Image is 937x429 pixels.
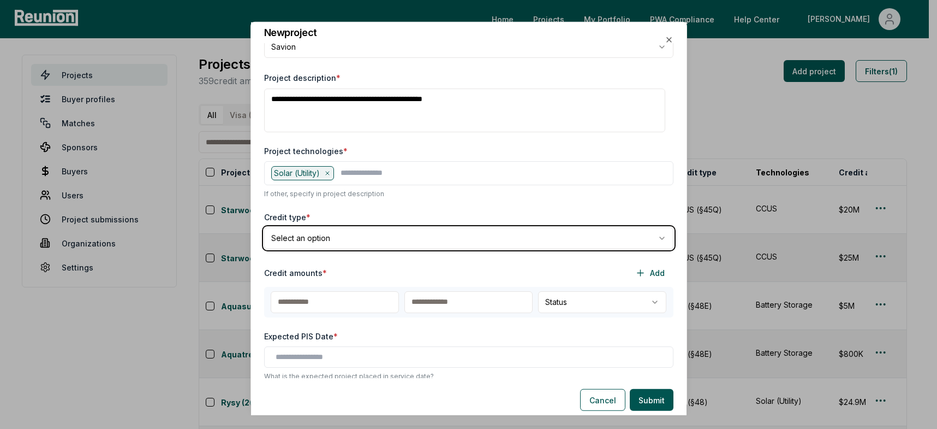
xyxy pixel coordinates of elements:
[264,145,348,157] label: Project technologies
[264,267,327,279] label: Credit amounts
[264,73,341,83] label: Project description
[264,28,318,38] h2: New project
[271,166,335,180] div: Solar (Utility)
[580,389,625,411] button: Cancel
[264,331,338,342] label: Expected PIS Date
[264,211,311,223] label: Credit type
[626,262,673,284] button: Add
[630,389,673,411] button: Submit
[264,372,673,381] p: What is the expected project placed in service date?
[264,190,673,198] p: If other, specify in project description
